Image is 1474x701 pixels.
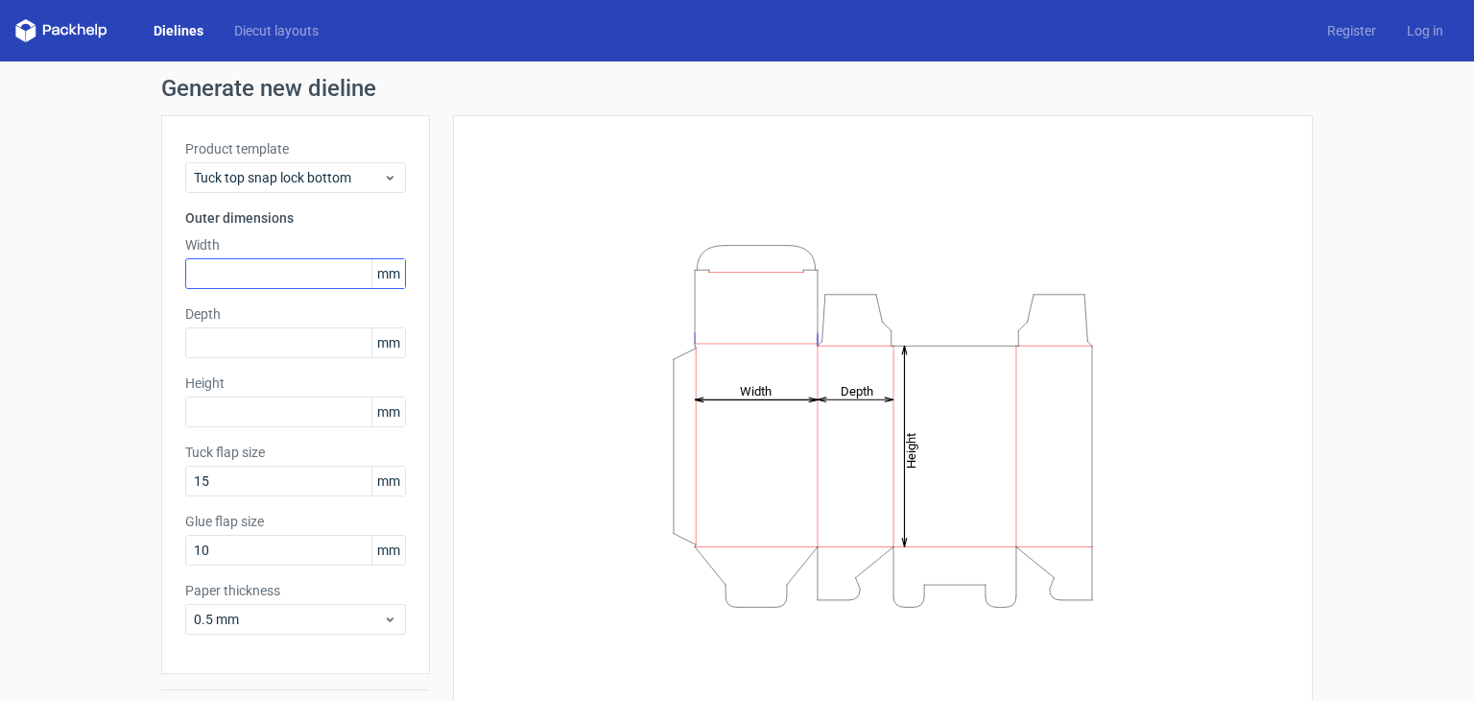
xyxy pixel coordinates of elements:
[219,21,334,40] a: Diecut layouts
[904,432,918,468] tspan: Height
[371,398,405,426] span: mm
[371,467,405,496] span: mm
[841,383,873,398] tspan: Depth
[161,77,1313,100] h1: Generate new dieline
[1312,21,1391,40] a: Register
[185,139,406,158] label: Product template
[185,235,406,254] label: Width
[185,374,406,393] label: Height
[740,383,772,398] tspan: Width
[185,304,406,324] label: Depth
[371,259,405,288] span: mm
[194,168,383,187] span: Tuck top snap lock bottom
[185,443,406,462] label: Tuck flap size
[138,21,219,40] a: Dielines
[185,512,406,531] label: Glue flap size
[185,208,406,228] h3: Outer dimensions
[194,610,383,629] span: 0.5 mm
[371,536,405,565] span: mm
[185,581,406,600] label: Paper thickness
[371,328,405,357] span: mm
[1391,21,1459,40] a: Log in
